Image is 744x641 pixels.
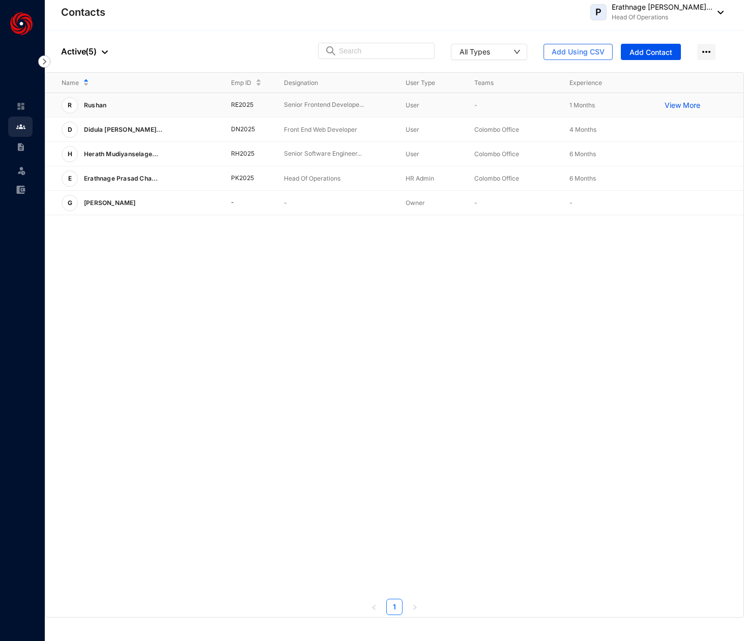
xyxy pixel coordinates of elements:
span: R [68,102,72,108]
span: Erathnage Prasad Cha... [84,174,158,182]
img: nav-icon-right.af6afadce00d159da59955279c43614e.svg [38,55,50,68]
p: - [284,198,389,208]
span: User [406,126,419,133]
button: Add Contact [621,44,681,60]
li: Home [8,96,33,116]
span: Emp ID [231,78,251,88]
li: Expenses [8,180,33,200]
a: View More [665,100,705,110]
p: Rushan [78,97,110,113]
span: User [406,150,419,158]
img: dropdown-black.8e83cc76930a90b1a4fdb6d089b7bf3a.svg [102,50,108,54]
span: 6 Months [569,174,596,182]
a: 1 [387,599,402,615]
li: Contacts [8,116,33,137]
span: Name [62,78,79,88]
span: P [595,8,602,17]
span: G [68,200,72,206]
button: Add Using CSV [543,44,613,60]
li: Previous Page [366,599,382,615]
span: left [371,604,377,610]
th: Emp ID [215,73,268,93]
span: H [68,151,72,157]
span: E [68,176,72,182]
img: logo [10,12,33,35]
p: [PERSON_NAME] [78,195,140,211]
input: Search [339,43,428,59]
p: Head Of Operations [612,12,712,22]
p: Active ( 5 ) [61,45,108,57]
span: 4 Months [569,126,596,133]
img: search.8ce656024d3affaeffe32e5b30621cb7.svg [325,46,337,56]
td: RE2025 [215,93,268,118]
span: Owner [406,199,425,207]
td: - [215,191,268,215]
img: expense-unselected.2edcf0507c847f3e9e96.svg [16,185,25,194]
span: 1 Months [569,101,595,109]
img: contract-unselected.99e2b2107c0a7dd48938.svg [16,142,25,152]
span: right [412,604,418,610]
span: Didula [PERSON_NAME]... [84,126,163,133]
p: Senior Software Engineer... [284,149,389,159]
td: RH2025 [215,142,268,166]
p: Senior Frontend Develope... [284,100,389,110]
button: left [366,599,382,615]
p: Head Of Operations [284,173,389,184]
img: more-horizontal.eedb2faff8778e1aceccc67cc90ae3cb.svg [697,44,716,60]
li: Next Page [407,599,423,615]
img: people.b0bd17028ad2877b116a.svg [16,122,25,131]
span: HR Admin [406,174,434,182]
td: DN2025 [215,118,268,142]
button: right [407,599,423,615]
img: dropdown-black.8e83cc76930a90b1a4fdb6d089b7bf3a.svg [712,11,724,14]
th: Experience [553,73,648,93]
p: Erathnage [PERSON_NAME]... [612,2,712,12]
p: - [474,100,553,110]
span: down [513,48,521,55]
img: home-unselected.a29eae3204392db15eaf.svg [16,102,25,111]
li: Contracts [8,137,33,157]
th: Teams [458,73,553,93]
td: PK2025 [215,166,268,191]
span: User [406,101,419,109]
p: Colombo Office [474,149,553,159]
span: Add Contact [629,47,672,57]
p: Colombo Office [474,125,553,135]
th: User Type [389,73,458,93]
p: Contacts [61,5,105,19]
img: leave-unselected.2934df6273408c3f84d9.svg [16,165,26,176]
span: 6 Months [569,150,596,158]
button: All Types [451,44,527,60]
p: - [474,198,553,208]
th: Designation [268,73,389,93]
li: 1 [386,599,403,615]
div: All Types [460,46,490,56]
p: Colombo Office [474,173,553,184]
span: - [569,199,573,207]
span: D [68,127,72,133]
span: Add Using CSV [552,47,605,57]
p: Front End Web Developer [284,125,389,135]
span: Herath Mudiyanselage... [84,150,159,158]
